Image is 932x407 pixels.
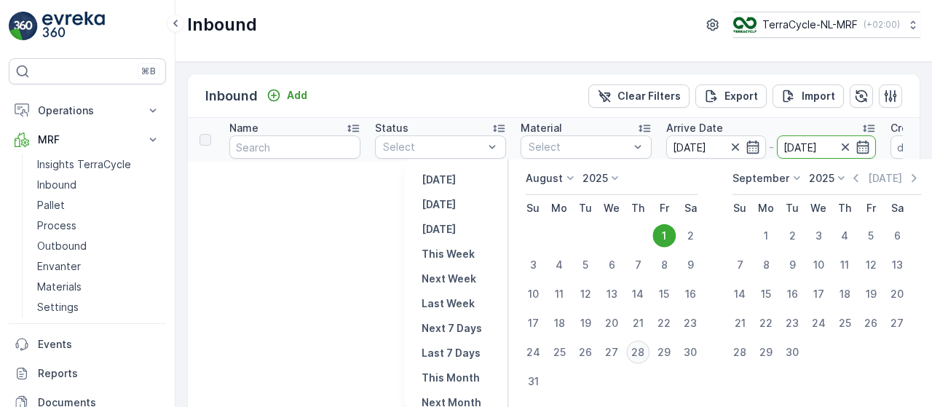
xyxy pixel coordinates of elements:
[695,84,767,108] button: Export
[521,370,545,393] div: 31
[287,88,307,103] p: Add
[416,171,462,189] button: Yesterday
[574,253,597,277] div: 5
[781,253,804,277] div: 9
[651,195,677,221] th: Friday
[652,341,676,364] div: 29
[802,89,835,103] p: Import
[572,195,599,221] th: Tuesday
[37,198,65,213] p: Pallet
[679,224,702,248] div: 2
[31,277,166,297] a: Materials
[617,89,681,103] p: Clear Filters
[205,86,258,106] p: Inbound
[728,253,751,277] div: 7
[9,96,166,125] button: Operations
[833,282,856,306] div: 18
[521,282,545,306] div: 10
[600,312,623,335] div: 20
[859,224,882,248] div: 5
[261,87,313,104] button: Add
[42,12,105,41] img: logo_light-DOdMpM7g.png
[574,282,597,306] div: 12
[858,195,884,221] th: Friday
[679,253,702,277] div: 9
[807,224,830,248] div: 3
[582,171,608,186] p: 2025
[773,84,844,108] button: Import
[781,312,804,335] div: 23
[422,222,456,237] p: [DATE]
[626,253,649,277] div: 7
[728,282,751,306] div: 14
[37,218,76,233] p: Process
[677,195,703,221] th: Saturday
[9,12,38,41] img: logo
[422,321,482,336] p: Next 7 Days
[754,253,778,277] div: 8
[626,282,649,306] div: 14
[884,195,910,221] th: Saturday
[724,89,758,103] p: Export
[625,195,651,221] th: Thursday
[548,253,571,277] div: 4
[548,282,571,306] div: 11
[422,197,456,212] p: [DATE]
[652,253,676,277] div: 8
[833,224,856,248] div: 4
[679,341,702,364] div: 30
[588,84,690,108] button: Clear Filters
[548,341,571,364] div: 25
[679,282,702,306] div: 16
[574,312,597,335] div: 19
[777,135,877,159] input: dd/mm/yyyy
[9,330,166,359] a: Events
[38,337,160,352] p: Events
[859,253,882,277] div: 12
[422,247,475,261] p: This Week
[864,19,900,31] p: ( +02:00 )
[600,341,623,364] div: 27
[753,195,779,221] th: Monday
[832,195,858,221] th: Thursday
[416,196,462,213] button: Today
[666,121,723,135] p: Arrive Date
[229,121,258,135] p: Name
[548,312,571,335] div: 18
[885,282,909,306] div: 20
[781,282,804,306] div: 16
[422,346,481,360] p: Last 7 Days
[626,341,649,364] div: 28
[37,178,76,192] p: Inbound
[727,195,753,221] th: Sunday
[375,121,408,135] p: Status
[859,312,882,335] div: 26
[733,17,757,33] img: TC_v739CUj.png
[885,312,909,335] div: 27
[754,341,778,364] div: 29
[416,369,486,387] button: This Month
[141,66,156,77] p: ⌘B
[600,253,623,277] div: 6
[521,312,545,335] div: 17
[521,121,562,135] p: Material
[9,359,166,388] a: Reports
[859,282,882,306] div: 19
[416,245,481,263] button: This Week
[652,224,676,248] div: 1
[781,224,804,248] div: 2
[37,259,81,274] p: Envanter
[679,312,702,335] div: 23
[31,256,166,277] a: Envanter
[383,140,483,154] p: Select
[31,297,166,317] a: Settings
[37,239,87,253] p: Outbound
[37,300,79,315] p: Settings
[599,195,625,221] th: Wednesday
[781,341,804,364] div: 30
[187,13,257,36] p: Inbound
[807,282,830,306] div: 17
[422,296,475,311] p: Last Week
[546,195,572,221] th: Monday
[885,253,909,277] div: 13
